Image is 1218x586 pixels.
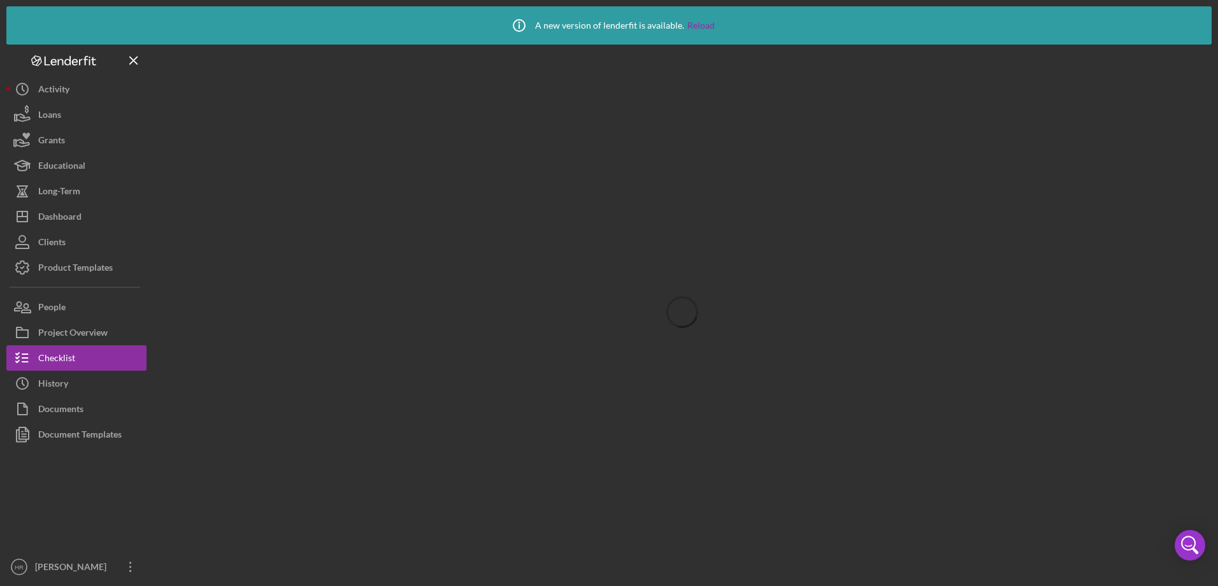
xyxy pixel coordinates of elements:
[6,396,147,422] button: Documents
[6,153,147,178] button: Educational
[38,255,113,283] div: Product Templates
[38,178,80,207] div: Long-Term
[32,554,115,583] div: [PERSON_NAME]
[687,20,715,31] a: Reload
[6,76,147,102] button: Activity
[6,422,147,447] button: Document Templates
[38,153,85,182] div: Educational
[6,127,147,153] button: Grants
[38,422,122,450] div: Document Templates
[38,345,75,374] div: Checklist
[1175,530,1205,561] div: Open Intercom Messenger
[38,294,66,323] div: People
[6,102,147,127] button: Loans
[38,76,69,105] div: Activity
[503,10,715,41] div: A new version of lenderfit is available.
[38,102,61,131] div: Loans
[6,204,147,229] button: Dashboard
[38,204,82,232] div: Dashboard
[6,554,147,580] button: HR[PERSON_NAME]
[38,229,66,258] div: Clients
[6,345,147,371] button: Checklist
[38,396,83,425] div: Documents
[6,294,147,320] button: People
[38,371,68,399] div: History
[6,255,147,280] button: Product Templates
[6,320,147,345] button: Project Overview
[6,229,147,255] button: Clients
[15,564,24,571] text: HR
[6,371,147,396] button: History
[6,178,147,204] button: Long-Term
[38,127,65,156] div: Grants
[38,320,108,348] div: Project Overview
